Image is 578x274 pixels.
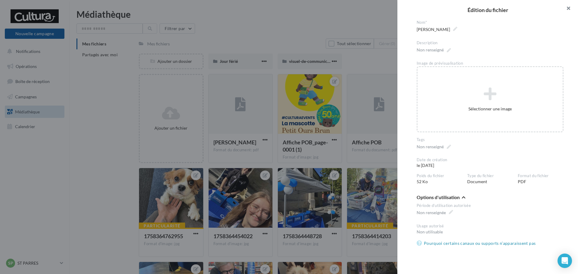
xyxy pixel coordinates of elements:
div: Image de prévisualisation [417,61,564,66]
div: Usage autorisé [417,223,564,229]
div: Non utilisable [417,229,564,235]
div: Type du fichier [467,173,513,179]
h2: Édition du fichier [407,7,568,13]
span: Non renseignée [417,208,453,217]
div: Période d’utilisation autorisée [417,203,564,208]
div: 52 Ko [417,173,467,185]
div: le [DATE] [417,157,467,169]
div: Date de création [417,157,462,163]
span: Non renseigné [417,46,451,54]
span: Options d'utilisation [417,195,460,200]
div: Non renseigné [417,144,444,150]
div: Document [467,173,518,185]
div: Poids du fichier [417,173,462,179]
div: Sélectionner une image [418,106,563,112]
div: Open Intercom Messenger [558,254,572,268]
div: Description [417,40,564,46]
button: Options d'utilisation [417,194,465,202]
div: Format du fichier [518,173,564,179]
div: Tags [417,137,564,143]
div: PDF [518,173,568,185]
span: [PERSON_NAME] [417,25,457,34]
a: Pourquoi certains canaux ou supports n’apparaissent pas [417,240,538,247]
